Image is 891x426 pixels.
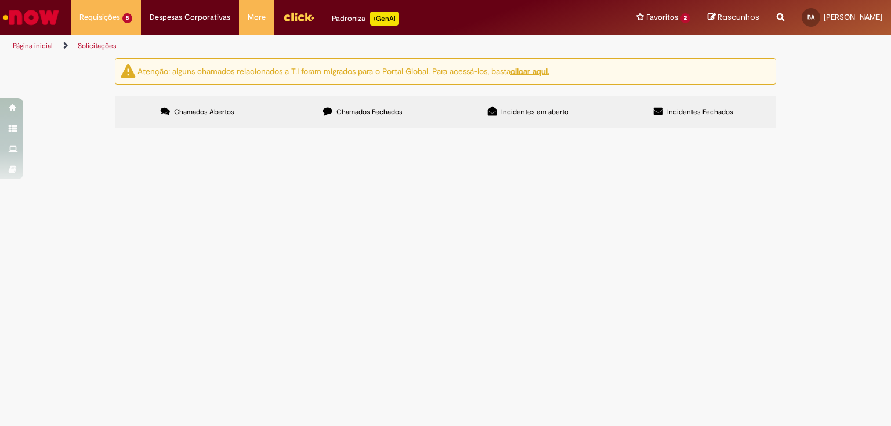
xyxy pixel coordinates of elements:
img: click_logo_yellow_360x200.png [283,8,314,26]
a: clicar aqui. [510,65,549,76]
a: Rascunhos [708,12,759,23]
span: Incidentes em aberto [501,107,568,116]
span: More [248,12,266,23]
span: 2 [680,13,690,23]
span: Incidentes Fechados [667,107,733,116]
span: [PERSON_NAME] [824,12,882,22]
span: Rascunhos [718,12,759,23]
ng-bind-html: Atenção: alguns chamados relacionados a T.I foram migrados para o Portal Global. Para acessá-los,... [137,65,549,76]
span: 5 [122,13,132,23]
ul: Trilhas de página [9,35,585,57]
img: ServiceNow [1,6,61,29]
a: Página inicial [13,41,53,50]
p: +GenAi [370,12,399,26]
span: Requisições [79,12,120,23]
span: Chamados Abertos [174,107,234,116]
span: Despesas Corporativas [150,12,230,23]
a: Solicitações [78,41,117,50]
span: Favoritos [646,12,678,23]
div: Padroniza [332,12,399,26]
span: BA [807,13,814,21]
span: Chamados Fechados [336,107,403,116]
